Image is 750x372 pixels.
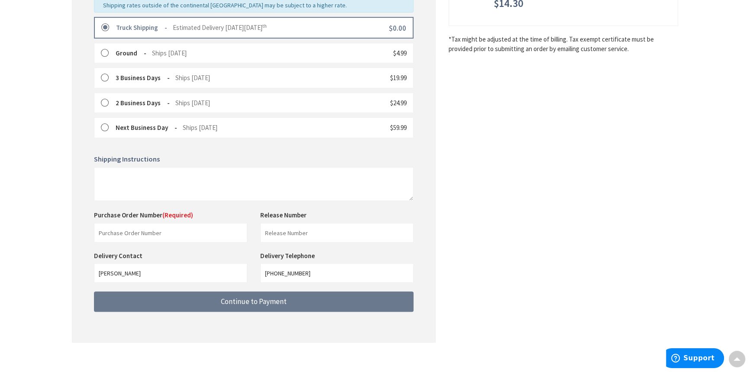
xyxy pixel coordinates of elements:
span: Continue to Payment [221,297,287,306]
label: Delivery Telephone [260,252,317,260]
button: Continue to Payment [94,291,414,312]
span: Estimated Delivery [DATE][DATE] [173,23,267,32]
span: $59.99 [390,123,407,132]
iframe: Opens a widget where you can find more information [666,348,724,370]
strong: Ground [116,49,146,57]
strong: 3 Business Days [116,74,170,82]
input: Purchase Order Number [94,223,247,243]
strong: 2 Business Days [116,99,170,107]
span: $24.99 [390,99,407,107]
span: Shipping Instructions [94,155,160,163]
span: Shipping rates outside of the continental [GEOGRAPHIC_DATA] may be subject to a higher rate. [103,1,347,9]
label: Release Number [260,210,307,220]
span: Ships [DATE] [175,99,210,107]
span: Ships [DATE] [183,123,217,132]
strong: Truck Shipping [116,23,167,32]
span: Ships [DATE] [175,74,210,82]
span: Ships [DATE] [152,49,187,57]
sup: th [262,23,267,29]
span: $4.99 [393,49,407,57]
strong: Next Business Day [116,123,177,132]
span: $19.99 [390,74,407,82]
: *Tax might be adjusted at the time of billing. Tax exempt certificate must be provided prior to s... [449,35,678,53]
span: (Required) [162,211,193,219]
label: Delivery Contact [94,252,145,260]
label: Purchase Order Number [94,210,193,220]
span: $0.00 [389,23,406,33]
input: Release Number [260,223,414,243]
